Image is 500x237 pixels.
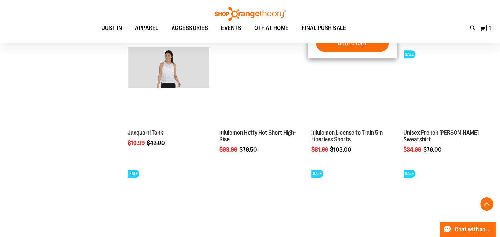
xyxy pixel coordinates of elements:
a: lululemon Hotty Hot Short High-Rise [219,47,301,130]
span: SALE [404,50,415,58]
a: lululemon Hotty Hot Short High-Rise [219,129,296,143]
span: APPAREL [135,21,158,36]
span: $79.50 [239,146,258,153]
img: lululemon Hotty Hot Short High-Rise [219,47,301,129]
img: lululemon License to Train 5in Linerless Shorts [311,47,393,129]
a: EVENTS [214,21,248,36]
button: Back To Top [480,197,493,211]
a: OTF AT HOME [248,21,295,36]
a: APPAREL [129,21,165,36]
span: SALE [404,170,415,178]
span: $34.99 [404,146,422,153]
button: Add to Cart [316,35,389,52]
button: Chat with an Expert [440,222,496,237]
span: ACCESSORIES [172,21,208,36]
a: Unisex French [PERSON_NAME] Sweatshirt [404,129,479,143]
div: product [124,44,212,163]
span: JUST IN [102,21,122,36]
span: FINAL PUSH SALE [302,21,346,36]
a: JUST IN [96,21,129,36]
a: ACCESSORIES [165,21,215,36]
div: product [216,44,304,170]
a: lululemon License to Train 5in Linerless Shorts [311,129,383,143]
span: SALE [311,170,323,178]
span: EVENTS [221,21,241,36]
img: Shop Orangetheory [214,7,287,21]
span: SALE [128,170,139,178]
span: Add to Cart [338,40,367,47]
span: Chat with an Expert [455,226,492,233]
span: $103.00 [330,146,352,153]
a: Unisex French Terry Crewneck Sweatshirt primary imageSALE [404,47,485,130]
span: $76.00 [423,146,442,153]
span: OTF AT HOME [254,21,288,36]
span: $63.99 [219,146,238,153]
span: $42.00 [147,140,166,146]
a: Jacquard Tank [128,129,163,136]
a: FINAL PUSH SALE [295,21,353,36]
span: $81.99 [311,146,329,153]
div: product [400,44,488,170]
img: Front view of Jacquard Tank [128,47,209,129]
a: Front view of Jacquard Tank [128,47,209,130]
a: lululemon License to Train 5in Linerless ShortsSALE [311,47,393,130]
img: Unisex French Terry Crewneck Sweatshirt primary image [404,47,485,129]
span: $10.99 [128,140,146,146]
span: 1 [489,25,491,31]
div: product [308,44,396,170]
